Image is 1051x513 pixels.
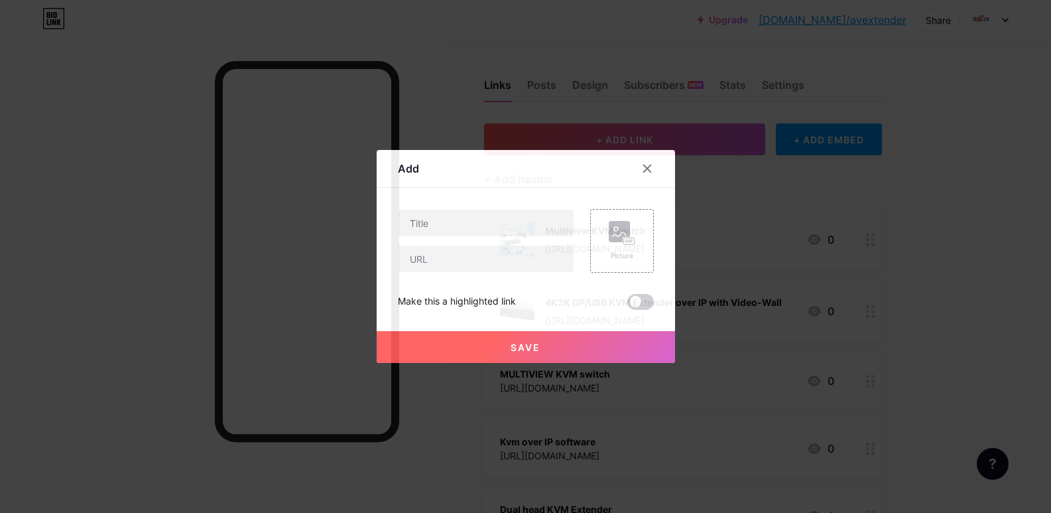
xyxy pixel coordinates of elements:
[398,161,419,177] div: Add
[377,331,675,363] button: Save
[609,251,635,261] div: Picture
[398,294,516,310] div: Make this a highlighted link
[511,342,540,353] span: Save
[399,246,574,272] input: URL
[399,210,574,236] input: Title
